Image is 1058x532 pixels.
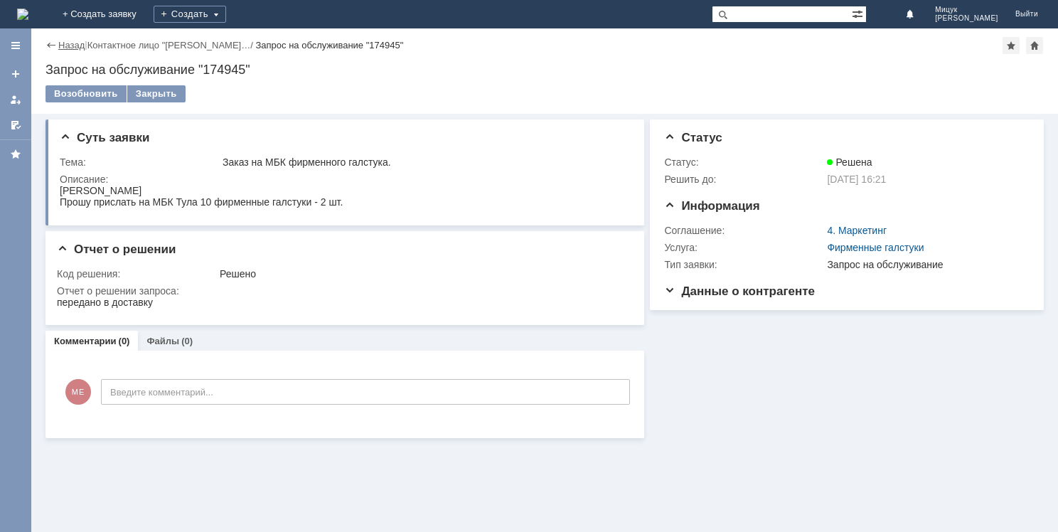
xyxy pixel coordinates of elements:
[181,336,193,346] div: (0)
[58,40,85,50] a: Назад
[54,336,117,346] a: Комментарии
[664,225,824,236] div: Соглашение:
[664,174,824,185] div: Решить до:
[1003,37,1020,54] div: Добавить в избранное
[57,285,627,297] div: Отчет о решении запроса:
[827,242,924,253] a: Фирменные галстуки
[4,114,27,137] a: Мои согласования
[87,40,251,50] a: Контактное лицо "[PERSON_NAME]…
[46,63,1044,77] div: Запрос на обслуживание "174945"
[255,40,403,50] div: Запрос на обслуживание "174945"
[664,259,824,270] div: Тип заявки:
[60,156,220,168] div: Тема:
[119,336,130,346] div: (0)
[4,63,27,85] a: Создать заявку
[664,131,722,144] span: Статус
[85,39,87,50] div: |
[664,156,824,168] div: Статус:
[664,284,815,298] span: Данные о контрагенте
[935,14,998,23] span: [PERSON_NAME]
[827,174,886,185] span: [DATE] 16:21
[17,9,28,20] img: logo
[1026,37,1043,54] div: Сделать домашней страницей
[4,88,27,111] a: Мои заявки
[57,268,217,280] div: Код решения:
[852,6,866,20] span: Расширенный поиск
[223,156,624,168] div: Заказ на МБК фирменного галстука.
[935,6,998,14] span: Мицук
[154,6,226,23] div: Создать
[827,156,872,168] span: Решена
[664,199,759,213] span: Информация
[65,379,91,405] span: МЕ
[664,242,824,253] div: Услуга:
[220,268,624,280] div: Решено
[827,259,1022,270] div: Запрос на обслуживание
[146,336,179,346] a: Файлы
[87,40,256,50] div: /
[57,243,176,256] span: Отчет о решении
[17,9,28,20] a: Перейти на домашнюю страницу
[827,225,887,236] a: 4. Маркетинг
[60,174,627,185] div: Описание:
[60,131,149,144] span: Суть заявки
